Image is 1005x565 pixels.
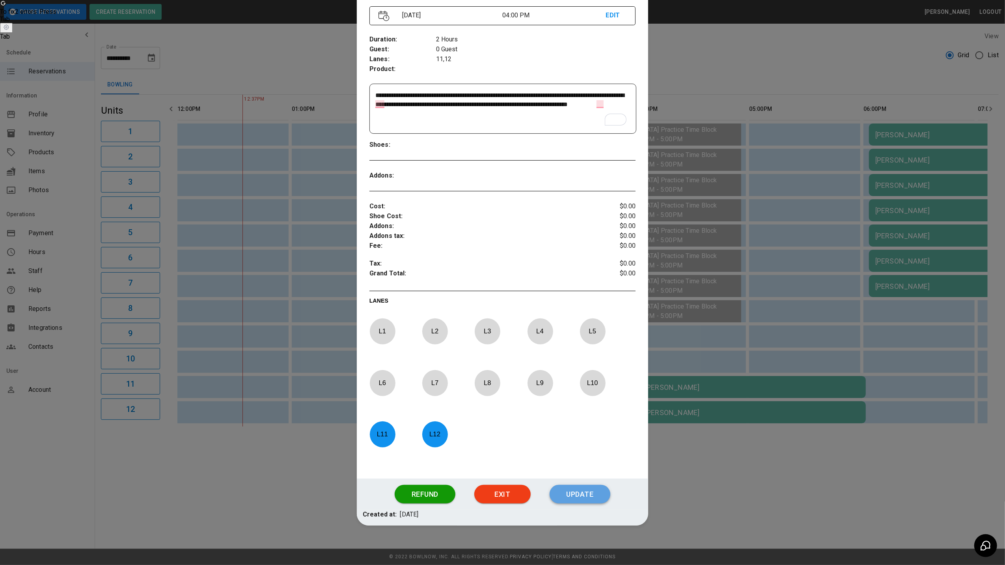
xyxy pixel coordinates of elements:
[369,221,591,231] p: Addons :
[474,374,500,392] p: L 8
[436,54,636,64] p: 11,12
[369,322,395,340] p: L 1
[591,202,636,211] p: $0.00
[369,211,591,221] p: Shoe Cost :
[591,211,636,221] p: $0.00
[369,202,591,211] p: Cost :
[369,64,436,74] p: Product :
[369,140,436,150] p: Shoes :
[591,231,636,241] p: $0.00
[369,241,591,251] p: Fee :
[369,259,591,269] p: Tax :
[591,269,636,281] p: $0.00
[369,54,436,64] p: Lanes :
[395,485,455,504] button: Refund
[527,374,553,392] p: L 9
[369,425,395,443] p: L 11
[591,241,636,251] p: $0.00
[422,374,448,392] p: L 7
[422,425,448,443] p: L 12
[591,221,636,231] p: $0.00
[550,485,610,504] button: Update
[369,45,436,54] p: Guest :
[400,510,419,520] p: [DATE]
[369,297,636,308] p: LANES
[474,485,531,504] button: Exit
[369,269,591,281] p: Grand Total :
[369,374,395,392] p: L 6
[474,322,500,340] p: L 3
[422,322,448,340] p: L 2
[591,259,636,269] p: $0.00
[527,322,553,340] p: L 4
[363,510,397,520] p: Created at:
[369,231,591,241] p: Addons tax :
[375,91,628,127] textarea: To enrich screen reader interactions, please activate Accessibility in Grammarly extension settings
[580,322,606,340] p: L 5
[580,374,606,392] p: L 10
[369,171,436,181] p: Addons :
[436,45,636,54] p: 0 Guest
